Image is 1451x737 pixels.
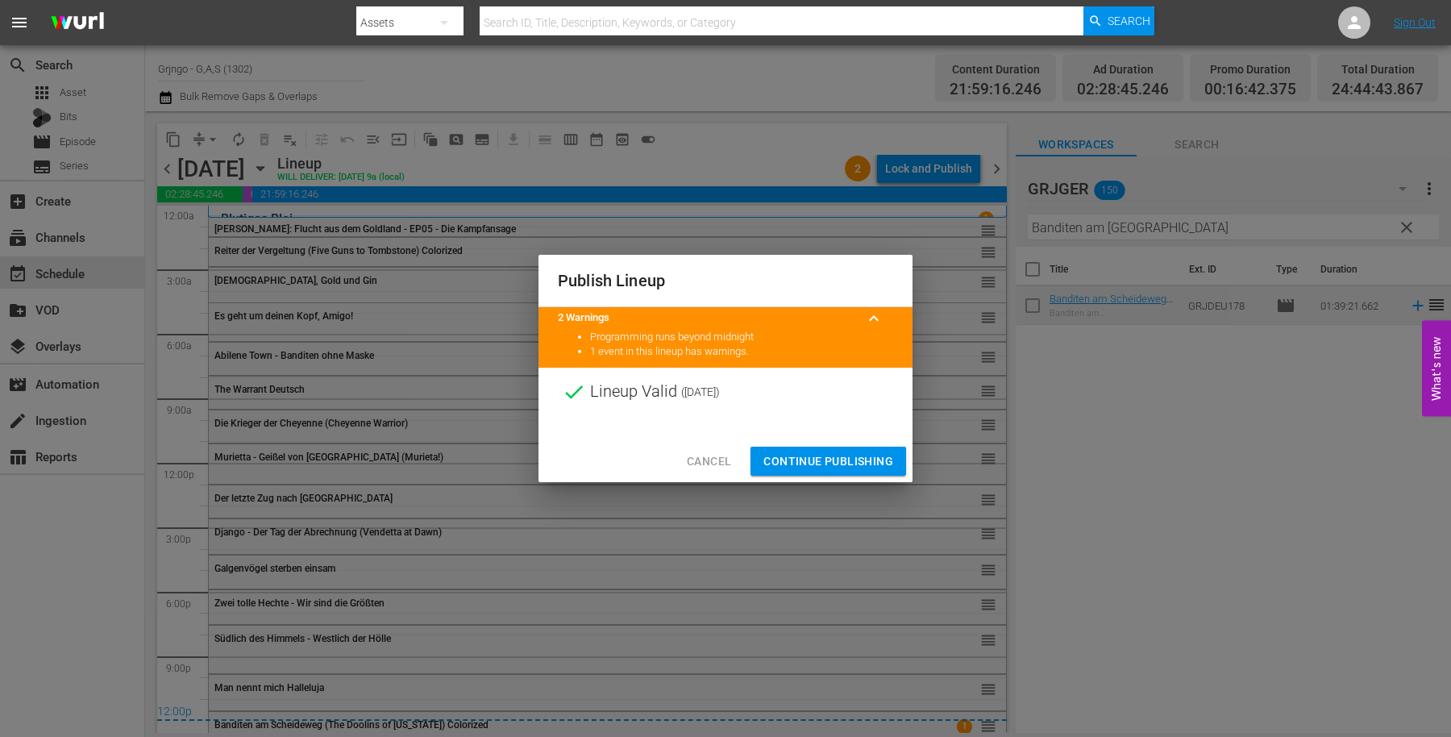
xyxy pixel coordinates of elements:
[558,310,854,326] title: 2 Warnings
[590,330,893,345] li: Programming runs beyond midnight
[763,452,893,472] span: Continue Publishing
[681,380,720,404] span: ( [DATE] )
[750,447,906,477] button: Continue Publishing
[10,13,29,32] span: menu
[538,368,913,416] div: Lineup Valid
[854,299,893,338] button: keyboard_arrow_up
[1394,16,1436,29] a: Sign Out
[1108,6,1150,35] span: Search
[590,344,893,360] li: 1 event in this lineup has warnings.
[558,268,893,294] h2: Publish Lineup
[674,447,744,477] button: Cancel
[864,309,883,328] span: keyboard_arrow_up
[39,4,116,42] img: ans4CAIJ8jUAAAAAAAAAAAAAAAAAAAAAAAAgQb4GAAAAAAAAAAAAAAAAAAAAAAAAJMjXAAAAAAAAAAAAAAAAAAAAAAAAgAT5G...
[687,452,731,472] span: Cancel
[1422,321,1451,417] button: Open Feedback Widget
